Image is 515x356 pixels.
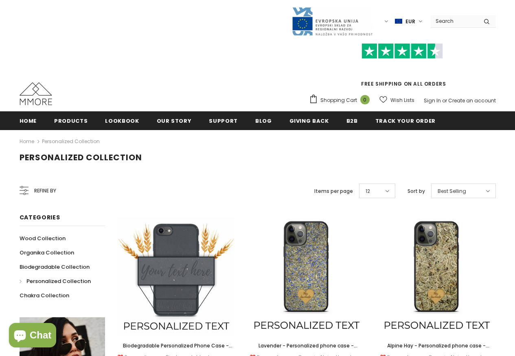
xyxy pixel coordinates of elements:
a: Home [20,111,37,130]
a: Shopping Cart 0 [309,94,374,106]
a: Chakra Collection [20,288,69,303]
inbox-online-store-chat: Shopify online store chat [7,323,59,349]
span: Track your order [375,117,436,125]
span: Biodegradable Collection [20,263,90,271]
a: Wish Lists [379,93,414,107]
a: Personalized Collection [20,274,91,288]
a: Create an account [448,97,496,104]
span: EUR [405,18,415,26]
span: Refine by [34,186,56,195]
a: Organika Collection [20,245,74,260]
span: Chakra Collection [20,292,69,299]
span: Personalized Collection [26,277,91,285]
a: Our Story [157,111,192,130]
a: Giving back [289,111,329,130]
span: Shopping Cart [320,96,357,104]
a: Blog [255,111,272,130]
a: Wood Collection [20,231,66,245]
a: B2B [346,111,358,130]
span: Best Selling [438,187,466,195]
span: B2B [346,117,358,125]
span: Blog [255,117,272,125]
img: MMORE Cases [20,82,52,105]
span: Wood Collection [20,234,66,242]
iframe: Customer reviews powered by Trustpilot [309,59,496,80]
a: Products [54,111,88,130]
span: Personalized Collection [20,152,142,163]
a: Sign In [424,97,441,104]
img: Javni Razpis [291,7,373,36]
a: Biodegradable Collection [20,260,90,274]
a: Javni Razpis [291,18,373,24]
a: Alpine Hay - Personalized phone case - Personalized gift [378,341,496,350]
span: Lookbook [105,117,139,125]
span: 12 [366,187,370,195]
a: Track your order [375,111,436,130]
span: Wish Lists [390,96,414,104]
span: Products [54,117,88,125]
a: Personalized Collection [42,138,100,145]
a: Biodegradable Personalized Phone Case - Black [117,341,235,350]
span: or [442,97,447,104]
span: support [209,117,238,125]
a: Lookbook [105,111,139,130]
a: support [209,111,238,130]
span: FREE SHIPPING ON ALL ORDERS [309,47,496,87]
span: 0 [360,95,370,104]
span: Our Story [157,117,192,125]
span: Categories [20,213,60,221]
input: Search Site [431,15,478,27]
span: Organika Collection [20,249,74,256]
span: Giving back [289,117,329,125]
span: Home [20,117,37,125]
img: Trust Pilot Stars [362,43,443,59]
label: Items per page [314,187,353,195]
a: Lavender - Personalized phone case - Personalized gift [248,341,366,350]
label: Sort by [408,187,425,195]
a: Home [20,137,34,146]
